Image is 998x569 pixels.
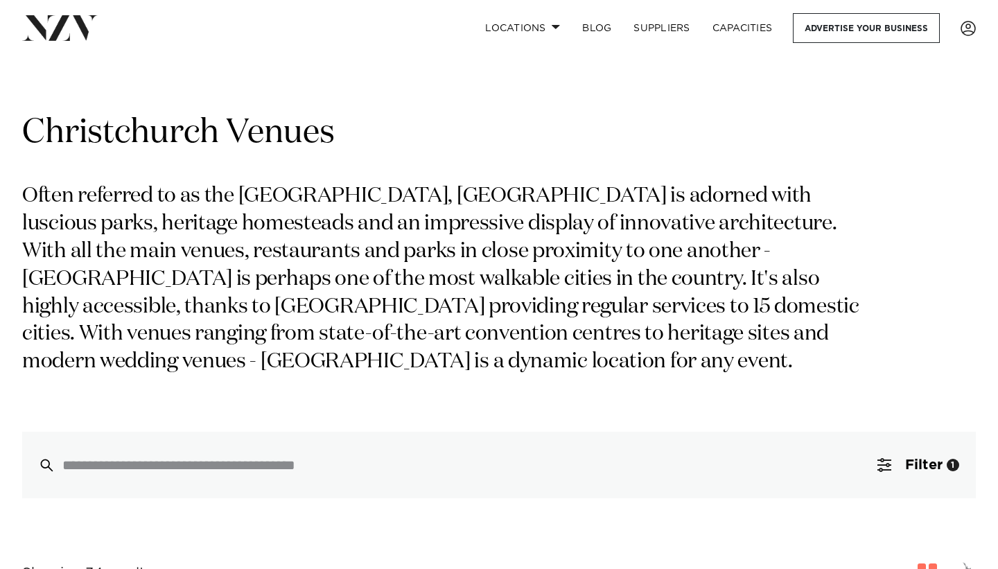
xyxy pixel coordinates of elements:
a: Capacities [701,13,784,43]
span: Filter [905,458,943,472]
h1: Christchurch Venues [22,112,976,155]
a: Advertise your business [793,13,940,43]
div: 1 [947,459,959,471]
img: nzv-logo.png [22,15,98,40]
a: SUPPLIERS [622,13,701,43]
button: Filter1 [861,432,976,498]
a: BLOG [571,13,622,43]
p: Often referred to as the [GEOGRAPHIC_DATA], [GEOGRAPHIC_DATA] is adorned with luscious parks, her... [22,183,879,376]
a: Locations [474,13,571,43]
